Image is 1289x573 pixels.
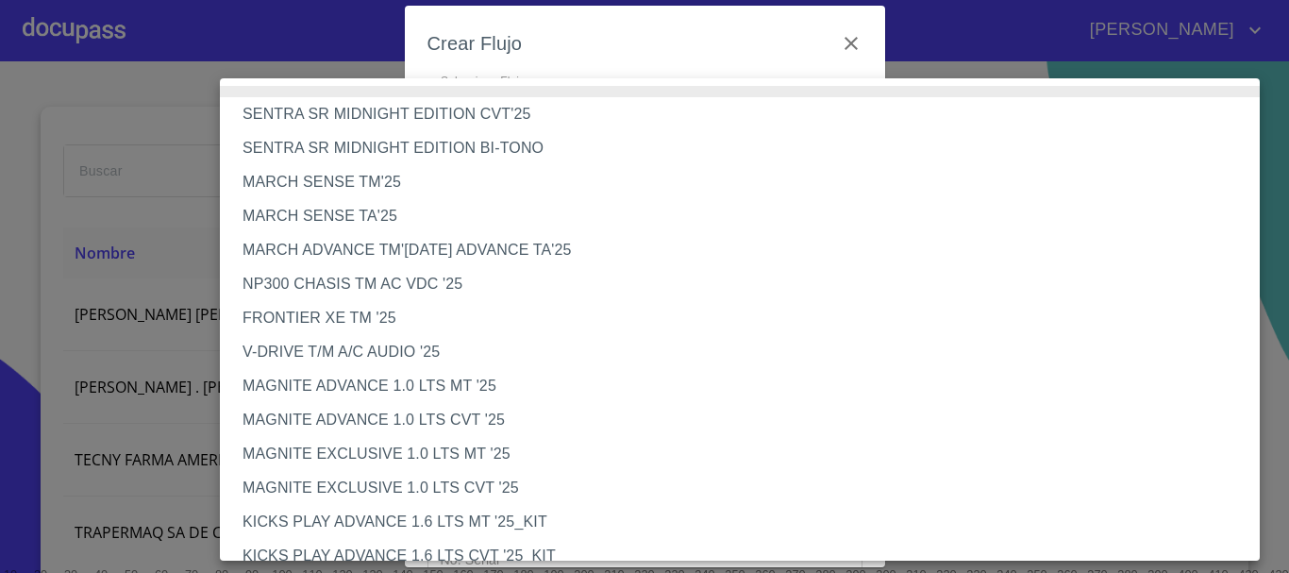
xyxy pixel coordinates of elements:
[220,165,1274,199] li: MARCH SENSE TM'25
[220,437,1274,471] li: MAGNITE EXCLUSIVE 1.0 LTS MT '25
[220,369,1274,403] li: MAGNITE ADVANCE 1.0 LTS MT '25
[220,233,1274,267] li: MARCH ADVANCE TM'[DATE] ADVANCE TA'25
[220,471,1274,505] li: MAGNITE EXCLUSIVE 1.0 LTS CVT '25
[220,301,1274,335] li: FRONTIER XE TM '25
[220,403,1274,437] li: MAGNITE ADVANCE 1.0 LTS CVT '25
[220,199,1274,233] li: MARCH SENSE TA'25
[220,131,1274,165] li: SENTRA SR MIDNIGHT EDITION BI-TONO
[220,267,1274,301] li: NP300 CHASIS TM AC VDC '25
[220,97,1274,131] li: SENTRA SR MIDNIGHT EDITION CVT'25
[220,539,1274,573] li: KICKS PLAY ADVANCE 1.6 LTS CVT '25_KIT
[220,335,1274,369] li: V-DRIVE T/M A/C AUDIO '25
[220,505,1274,539] li: KICKS PLAY ADVANCE 1.6 LTS MT '25_KIT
